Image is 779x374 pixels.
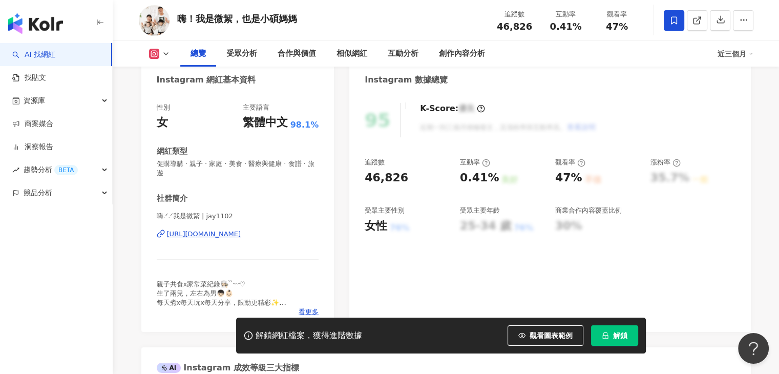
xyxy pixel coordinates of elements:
div: 觀看率 [555,158,585,167]
div: 受眾分析 [226,48,257,60]
div: 觀看率 [598,9,637,19]
div: 追蹤數 [365,158,385,167]
div: 性別 [157,103,170,112]
div: 合作與價值 [278,48,316,60]
div: 主要語言 [243,103,269,112]
span: 親子共食x家常菜紀錄👩🏻‍🍳 ͗ ͗〰︎︎♡ 生了兩兒，左右為男👦🏻👶🏻 每天煮x每天玩x每天分享，限動更精彩✨ ∇團購連結在這裡▼ [157,280,286,316]
div: 繁體中文 [243,115,288,131]
span: 看更多 [299,307,319,317]
div: K-Score : [420,103,485,114]
div: 互動率 [546,9,585,19]
div: 互動率 [460,158,490,167]
a: 找貼文 [12,73,46,83]
span: 促購導購 · 親子 · 家庭 · 美食 · 醫療與健康 · 食譜 · 旅遊 [157,159,319,178]
div: 漲粉率 [650,158,681,167]
span: 解鎖 [613,331,627,340]
div: 嗨！我是微絜，也是小碩媽媽 [177,12,297,25]
div: 受眾主要性別 [365,206,405,215]
div: 互動分析 [388,48,418,60]
img: logo [8,13,63,34]
div: [URL][DOMAIN_NAME] [167,230,241,239]
a: 洞察報告 [12,142,53,152]
a: [URL][DOMAIN_NAME] [157,230,319,239]
div: 總覽 [191,48,206,60]
div: 社群簡介 [157,193,187,204]
div: Instagram 成效等級三大指標 [157,362,299,373]
div: 商業合作內容覆蓋比例 [555,206,622,215]
button: 觀看圖表範例 [508,325,583,346]
img: KOL Avatar [139,5,170,36]
div: 女 [157,115,168,131]
div: 47% [555,170,582,186]
div: 創作內容分析 [439,48,485,60]
div: Instagram 網紅基本資料 [157,74,256,86]
span: 競品分析 [24,181,52,204]
button: 解鎖 [591,325,638,346]
span: 嗨.ᐟ.ᐟ我是微絜 | jay1102 [157,212,319,221]
span: 趨勢分析 [24,158,78,181]
span: rise [12,167,19,174]
div: 受眾主要年齡 [460,206,500,215]
span: 資源庫 [24,89,45,112]
div: 女性 [365,218,387,234]
div: 相似網紅 [336,48,367,60]
div: 解鎖網紅檔案，獲得進階數據 [256,330,362,341]
div: 46,826 [365,170,408,186]
div: 追蹤數 [495,9,534,19]
div: 近三個月 [718,46,753,62]
div: 0.41% [460,170,499,186]
span: 47% [606,22,628,32]
span: 觀看圖表範例 [530,331,573,340]
span: 0.41% [550,22,581,32]
div: BETA [54,165,78,175]
div: 網紅類型 [157,146,187,157]
a: searchAI 找網紅 [12,50,55,60]
a: 商案媒合 [12,119,53,129]
span: 98.1% [290,119,319,131]
div: AI [157,363,181,373]
span: lock [602,332,609,339]
span: 46,826 [497,21,532,32]
div: Instagram 數據總覽 [365,74,448,86]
